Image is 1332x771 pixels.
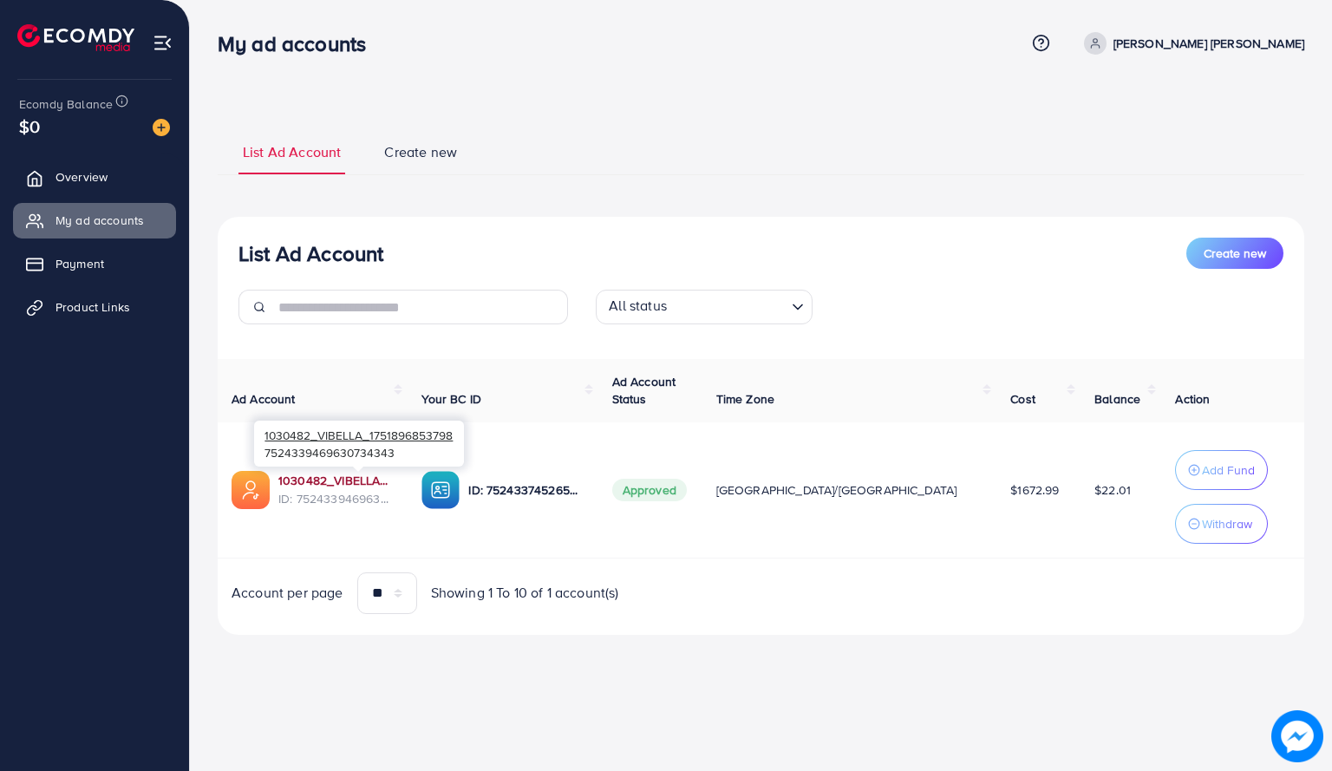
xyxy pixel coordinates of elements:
button: Withdraw [1175,504,1268,544]
p: Withdraw [1202,513,1252,534]
span: $22.01 [1094,481,1131,499]
span: 1030482_VIBELLA_1751896853798 [264,427,453,443]
span: All status [605,292,670,320]
span: $0 [19,114,40,139]
button: Add Fund [1175,450,1268,490]
span: Action [1175,390,1210,408]
button: Create new [1186,238,1283,269]
img: menu [153,33,173,53]
a: My ad accounts [13,203,176,238]
img: ic-ba-acc.ded83a64.svg [421,471,460,509]
span: Overview [55,168,108,186]
span: List Ad Account [243,142,341,162]
span: Cost [1010,390,1035,408]
h3: My ad accounts [218,31,380,56]
img: image [153,119,170,136]
a: [PERSON_NAME] [PERSON_NAME] [1077,32,1304,55]
h3: List Ad Account [238,241,383,266]
a: Overview [13,160,176,194]
input: Search for option [672,293,785,320]
img: image [1271,710,1323,762]
span: Approved [612,479,687,501]
span: Ad Account Status [612,373,676,408]
span: [GEOGRAPHIC_DATA]/[GEOGRAPHIC_DATA] [716,481,957,499]
p: Add Fund [1202,460,1255,480]
span: Payment [55,255,104,272]
span: Create new [1204,245,1266,262]
span: Showing 1 To 10 of 1 account(s) [431,583,619,603]
p: ID: 7524337452656443408 [468,480,584,500]
a: Product Links [13,290,176,324]
span: $1672.99 [1010,481,1059,499]
span: Account per page [232,583,343,603]
span: Time Zone [716,390,774,408]
img: logo [17,24,134,51]
span: Your BC ID [421,390,481,408]
a: 1030482_VIBELLA_1751896853798 [278,472,394,489]
div: 7524339469630734343 [254,421,464,467]
p: [PERSON_NAME] [PERSON_NAME] [1113,33,1304,54]
img: ic-ads-acc.e4c84228.svg [232,471,270,509]
div: Search for option [596,290,813,324]
a: Payment [13,246,176,281]
span: Ad Account [232,390,296,408]
span: Ecomdy Balance [19,95,113,113]
span: Create new [384,142,457,162]
span: ID: 7524339469630734343 [278,490,394,507]
span: Balance [1094,390,1140,408]
span: Product Links [55,298,130,316]
span: My ad accounts [55,212,144,229]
